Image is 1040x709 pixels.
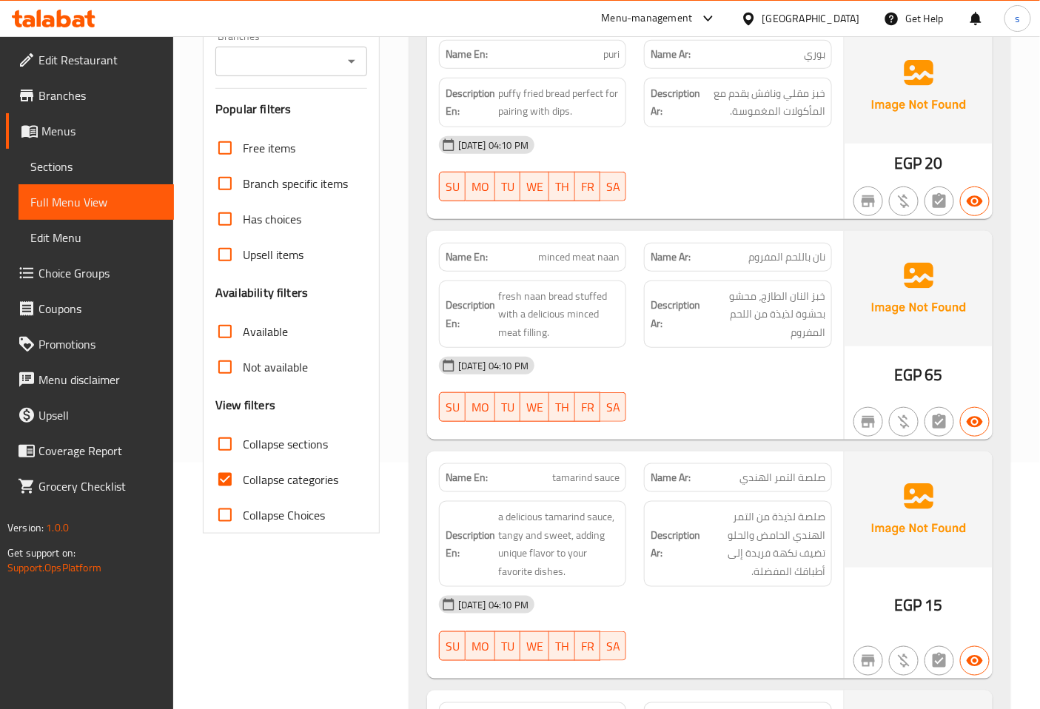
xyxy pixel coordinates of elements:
[498,508,620,580] span: a delicious tamarind sauce, tangy and sweet, adding unique flavor to your favorite dishes.
[452,359,534,373] span: [DATE] 04:10 PM
[651,526,700,562] strong: Description Ar:
[466,392,495,422] button: MO
[446,296,495,332] strong: Description En:
[498,84,620,121] span: puffy fried bread perfect for pairing with dips.
[501,176,514,198] span: TU
[466,631,495,661] button: MO
[6,78,174,113] a: Branches
[7,543,76,562] span: Get support on:
[703,508,825,580] span: صلصة لذيذة من التمر الهندي الحامض والحلو تضيف نكهة فريدة إلى أطباقك المفضلة.
[651,47,691,62] strong: Name Ar:
[845,28,993,144] img: Ae5nvW7+0k+MAAAAAElFTkSuQmCC
[38,477,162,495] span: Grocery Checklist
[38,406,162,424] span: Upsell
[19,149,174,184] a: Sections
[520,631,549,661] button: WE
[925,407,954,437] button: Not has choices
[501,636,514,657] span: TU
[30,193,162,211] span: Full Menu View
[748,249,825,265] span: نان باللحم المفروم
[960,407,990,437] button: Available
[495,172,520,201] button: TU
[889,646,919,676] button: Purchased item
[6,255,174,291] a: Choice Groups
[894,149,922,178] span: EGP
[495,392,520,422] button: TU
[526,636,543,657] span: WE
[853,646,883,676] button: Not branch specific item
[6,42,174,78] a: Edit Restaurant
[606,397,620,418] span: SA
[1015,10,1020,27] span: s
[30,229,162,246] span: Edit Menu
[925,187,954,216] button: Not has choices
[46,518,69,537] span: 1.0.0
[38,51,162,69] span: Edit Restaurant
[549,631,575,661] button: TH
[30,158,162,175] span: Sections
[549,172,575,201] button: TH
[215,284,308,301] h3: Availability filters
[6,397,174,433] a: Upsell
[472,176,489,198] span: MO
[38,371,162,389] span: Menu disclaimer
[845,451,993,567] img: Ae5nvW7+0k+MAAAAAElFTkSuQmCC
[651,249,691,265] strong: Name Ar:
[520,392,549,422] button: WE
[606,636,620,657] span: SA
[960,187,990,216] button: Available
[739,470,825,485] span: صلصة التمر الهندي
[575,631,600,661] button: FR
[651,84,700,121] strong: Description Ar:
[600,631,626,661] button: SA
[341,51,362,72] button: Open
[446,84,495,121] strong: Description En:
[215,397,275,414] h3: View filters
[452,138,534,152] span: [DATE] 04:10 PM
[243,471,338,488] span: Collapse categories
[853,187,883,216] button: Not branch specific item
[925,646,954,676] button: Not has choices
[439,631,466,661] button: SU
[575,392,600,422] button: FR
[38,335,162,353] span: Promotions
[581,176,594,198] span: FR
[552,470,620,485] span: tamarind sauce
[38,442,162,460] span: Coverage Report
[600,392,626,422] button: SA
[894,591,922,619] span: EGP
[581,397,594,418] span: FR
[243,246,303,263] span: Upsell items
[498,287,620,342] span: fresh naan bread stuffed with a delicious minced meat filling.
[845,231,993,346] img: Ae5nvW7+0k+MAAAAAElFTkSuQmCC
[703,287,825,342] span: خبز النان الطازج، محشو بحشوة لذيذة من اللحم المفروم
[538,249,620,265] span: minced meat naan
[651,296,700,332] strong: Description Ar:
[19,220,174,255] a: Edit Menu
[7,558,101,577] a: Support.OpsPlatform
[925,360,943,389] span: 65
[38,87,162,104] span: Branches
[606,176,620,198] span: SA
[446,249,488,265] strong: Name En:
[925,591,943,619] span: 15
[6,433,174,468] a: Coverage Report
[925,149,943,178] span: 20
[853,407,883,437] button: Not branch specific item
[960,646,990,676] button: Available
[520,172,549,201] button: WE
[889,407,919,437] button: Purchased item
[7,518,44,537] span: Version:
[243,358,308,376] span: Not available
[446,526,495,562] strong: Description En:
[466,172,495,201] button: MO
[446,397,460,418] span: SU
[446,176,460,198] span: SU
[6,113,174,149] a: Menus
[804,47,825,62] span: بوري
[19,184,174,220] a: Full Menu View
[651,470,691,485] strong: Name Ar:
[446,470,488,485] strong: Name En:
[889,187,919,216] button: Purchased item
[6,468,174,504] a: Grocery Checklist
